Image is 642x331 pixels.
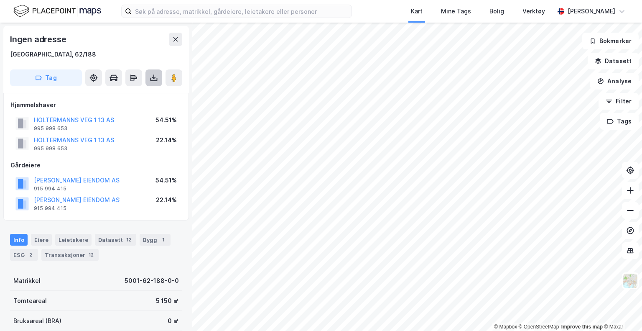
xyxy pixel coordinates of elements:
[600,291,642,331] iframe: Chat Widget
[441,6,471,16] div: Mine Tags
[10,249,38,261] div: ESG
[140,234,171,246] div: Bygg
[622,273,638,289] img: Z
[590,73,639,90] button: Analyse
[156,195,177,205] div: 22.14%
[31,234,52,246] div: Eiere
[87,251,95,259] div: 12
[156,135,177,145] div: 22.14%
[522,6,545,16] div: Verktøy
[13,4,101,18] img: logo.f888ab2527a4732fd821a326f86c7f29.svg
[588,53,639,69] button: Datasett
[582,33,639,49] button: Bokmerker
[34,205,66,212] div: 915 994 415
[10,69,82,86] button: Tag
[489,6,504,16] div: Bolig
[168,316,179,326] div: 0 ㎡
[10,33,68,46] div: Ingen adresse
[34,145,67,152] div: 995 998 653
[26,251,35,259] div: 2
[156,296,179,306] div: 5 150 ㎡
[600,113,639,130] button: Tags
[10,100,182,110] div: Hjemmelshaver
[95,234,136,246] div: Datasett
[411,6,423,16] div: Kart
[132,5,352,18] input: Søk på adresse, matrikkel, gårdeiere, leietakere eller personer
[159,236,167,244] div: 1
[13,296,47,306] div: Tomteareal
[34,185,66,192] div: 915 994 415
[34,125,67,132] div: 995 998 653
[155,115,177,125] div: 54.51%
[13,276,41,286] div: Matrikkel
[494,324,517,330] a: Mapbox
[41,249,99,261] div: Transaksjoner
[155,175,177,185] div: 54.51%
[10,160,182,170] div: Gårdeiere
[568,6,615,16] div: [PERSON_NAME]
[561,324,603,330] a: Improve this map
[10,234,28,246] div: Info
[125,236,133,244] div: 12
[125,276,179,286] div: 5001-62-188-0-0
[13,316,61,326] div: Bruksareal (BRA)
[599,93,639,110] button: Filter
[10,49,96,59] div: [GEOGRAPHIC_DATA], 62/188
[519,324,559,330] a: OpenStreetMap
[55,234,92,246] div: Leietakere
